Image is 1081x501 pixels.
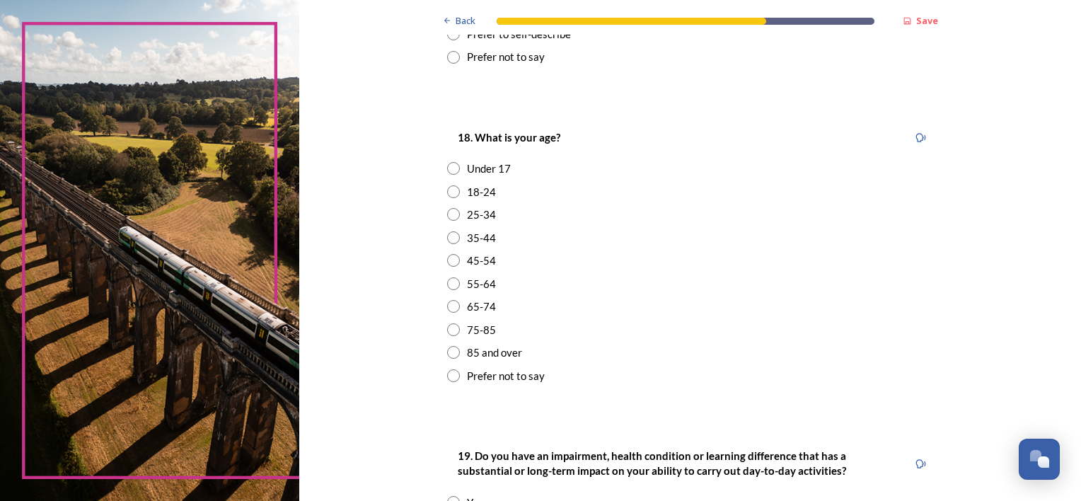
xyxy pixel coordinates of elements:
div: 45-54 [467,253,496,269]
div: 65-74 [467,299,496,315]
div: 85 and over [467,345,522,361]
div: Prefer not to say [467,49,545,65]
span: Back [456,14,475,28]
div: 75-85 [467,322,496,338]
button: Open Chat [1019,439,1060,480]
div: 18-24 [467,184,496,200]
strong: 19. Do you have an impairment, health condition or learning difference that has a substantial or ... [458,449,848,477]
div: Under 17 [467,161,511,177]
div: 35-44 [467,230,496,246]
div: Prefer not to say [467,368,545,384]
div: 55-64 [467,276,496,292]
strong: 18. What is your age? [458,131,560,144]
strong: Save [916,14,938,27]
div: 25-34 [467,207,496,223]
